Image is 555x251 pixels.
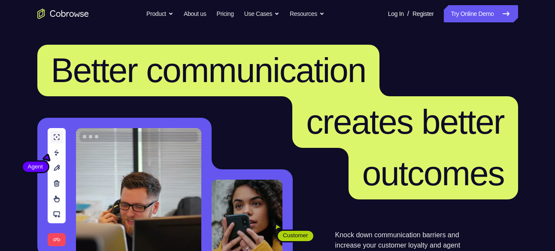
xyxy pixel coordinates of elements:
[388,5,404,22] a: Log In
[290,5,325,22] button: Resources
[37,9,89,19] a: Go to the home page
[362,154,504,193] span: outcomes
[407,9,409,19] span: /
[146,5,173,22] button: Product
[306,103,504,141] span: creates better
[444,5,518,22] a: Try Online Demo
[412,5,434,22] a: Register
[51,51,366,89] span: Better communication
[244,5,279,22] button: Use Cases
[216,5,234,22] a: Pricing
[184,5,206,22] a: About us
